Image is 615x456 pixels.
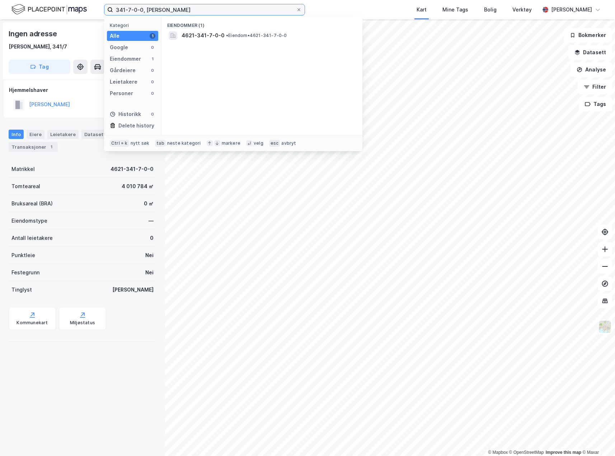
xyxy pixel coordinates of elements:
[9,42,67,51] div: [PERSON_NAME], 341/7
[226,33,228,38] span: •
[150,234,154,242] div: 0
[110,89,133,98] div: Personer
[118,121,154,130] div: Delete history
[150,111,155,117] div: 0
[110,32,119,40] div: Alle
[269,140,280,147] div: esc
[110,55,141,63] div: Eiendommer
[512,5,532,14] div: Verktøy
[11,165,35,173] div: Matrikkel
[112,285,154,294] div: [PERSON_NAME]
[281,140,296,146] div: avbryt
[110,23,158,28] div: Kategori
[9,60,70,74] button: Tag
[568,45,612,60] button: Datasett
[150,56,155,62] div: 1
[9,86,156,94] div: Hjemmelshaver
[111,165,154,173] div: 4621-341-7-0-0
[27,130,44,139] div: Eiere
[564,28,612,42] button: Bokmerker
[150,68,155,73] div: 0
[551,5,592,14] div: [PERSON_NAME]
[122,182,154,191] div: 4 010 784 ㎡
[150,79,155,85] div: 0
[11,182,40,191] div: Tomteareal
[579,97,612,111] button: Tags
[167,140,201,146] div: neste kategori
[254,140,263,146] div: velg
[11,3,87,16] img: logo.f888ab2527a4732fd821a326f86c7f29.svg
[417,5,427,14] div: Kart
[226,33,287,38] span: Eiendom • 4621-341-7-0-0
[9,28,58,39] div: Ingen adresse
[150,90,155,96] div: 0
[149,217,154,225] div: —
[47,130,79,139] div: Leietakere
[11,199,53,208] div: Bruksareal (BRA)
[48,143,55,150] div: 1
[571,62,612,77] button: Analyse
[110,78,137,86] div: Leietakere
[110,110,141,118] div: Historikk
[110,140,129,147] div: Ctrl + k
[145,251,154,260] div: Nei
[484,5,497,14] div: Bolig
[110,43,128,52] div: Google
[578,80,612,94] button: Filter
[579,422,615,456] div: Kontrollprogram for chat
[11,285,32,294] div: Tinglyst
[161,17,362,30] div: Eiendommer (1)
[598,320,612,334] img: Z
[70,320,95,326] div: Miljøstatus
[222,140,240,146] div: markere
[488,450,508,455] a: Mapbox
[579,422,615,456] iframe: Chat Widget
[113,4,296,15] input: Søk på adresse, matrikkel, gårdeiere, leietakere eller personer
[144,199,154,208] div: 0 ㎡
[9,130,24,139] div: Info
[11,251,35,260] div: Punktleie
[11,217,47,225] div: Eiendomstype
[131,140,150,146] div: nytt søk
[81,130,108,139] div: Datasett
[442,5,468,14] div: Mine Tags
[546,450,581,455] a: Improve this map
[9,142,58,152] div: Transaksjoner
[110,66,136,75] div: Gårdeiere
[182,31,225,40] span: 4621-341-7-0-0
[11,234,53,242] div: Antall leietakere
[509,450,544,455] a: OpenStreetMap
[145,268,154,277] div: Nei
[11,268,39,277] div: Festegrunn
[155,140,166,147] div: tab
[17,320,48,326] div: Kommunekart
[150,33,155,39] div: 1
[150,45,155,50] div: 0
